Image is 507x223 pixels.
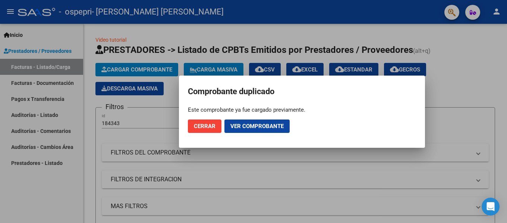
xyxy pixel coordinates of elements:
[194,123,215,130] span: Cerrar
[188,120,221,133] button: Cerrar
[224,120,290,133] button: Ver comprobante
[188,85,416,99] h2: Comprobante duplicado
[482,198,500,216] div: Open Intercom Messenger
[188,106,416,114] div: Este comprobante ya fue cargado previamente.
[230,123,284,130] span: Ver comprobante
